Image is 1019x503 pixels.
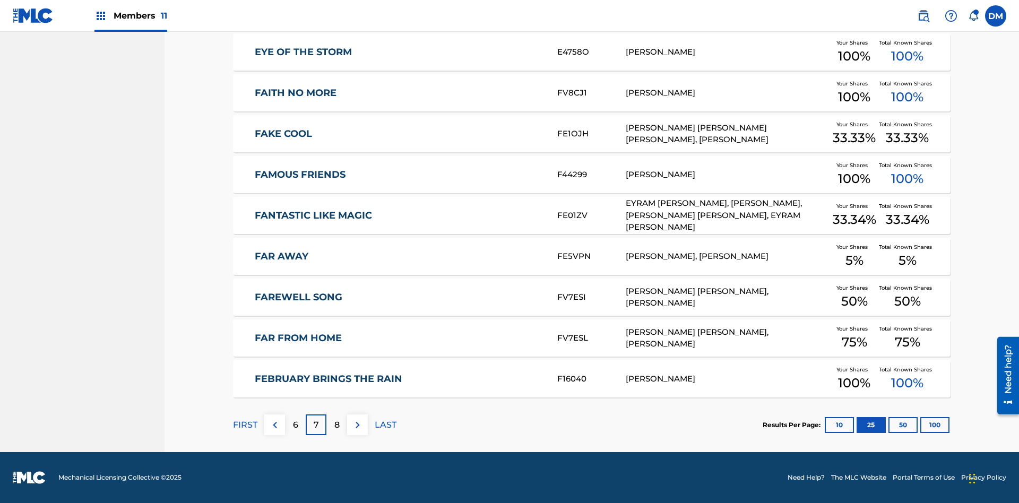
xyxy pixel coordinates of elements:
div: [PERSON_NAME] [626,46,830,58]
span: 11 [161,11,167,21]
span: 100 % [838,169,870,188]
a: Public Search [913,5,934,27]
span: 100 % [838,374,870,393]
button: 25 [857,417,886,433]
span: 5 % [845,251,863,270]
a: FAKE COOL [255,128,543,140]
div: E4758O [557,46,625,58]
span: Your Shares [836,325,872,333]
div: [PERSON_NAME] [PERSON_NAME], [PERSON_NAME] [626,326,830,350]
span: 100 % [891,88,923,107]
button: 100 [920,417,949,433]
div: Drag [969,463,975,495]
span: 33.33 % [886,128,929,148]
div: FV8CJ1 [557,87,625,99]
a: FAITH NO MORE [255,87,543,99]
div: F16040 [557,373,625,385]
span: 5 % [899,251,917,270]
span: Your Shares [836,80,872,88]
a: Need Help? [788,473,825,482]
a: EYE OF THE STORM [255,46,543,58]
span: Total Known Shares [879,325,936,333]
p: FIRST [233,419,257,431]
div: FV7ESI [557,291,625,303]
span: Total Known Shares [879,120,936,128]
div: [PERSON_NAME] [626,87,830,99]
span: Total Known Shares [879,80,936,88]
a: FAR AWAY [255,250,543,263]
span: Mechanical Licensing Collective © 2025 [58,473,182,482]
iframe: Chat Widget [966,452,1019,503]
span: 33.34 % [833,210,876,229]
div: [PERSON_NAME], [PERSON_NAME] [626,250,830,263]
span: 100 % [891,374,923,393]
button: 10 [825,417,854,433]
img: right [351,419,364,431]
img: help [945,10,957,22]
div: FV7ESL [557,332,625,344]
span: Total Known Shares [879,202,936,210]
p: 8 [334,419,340,431]
a: FAMOUS FRIENDS [255,169,543,181]
span: Total Known Shares [879,366,936,374]
span: Your Shares [836,366,872,374]
span: Total Known Shares [879,243,936,251]
span: Members [114,10,167,22]
a: FANTASTIC LIKE MAGIC [255,210,543,222]
div: [PERSON_NAME] [626,169,830,181]
img: search [917,10,930,22]
div: FE1OJH [557,128,625,140]
a: Portal Terms of Use [893,473,955,482]
a: FEBRUARY BRINGS THE RAIN [255,373,543,385]
span: 100 % [838,88,870,107]
span: 75 % [895,333,920,352]
span: Your Shares [836,39,872,47]
img: Top Rightsholders [94,10,107,22]
span: 33.34 % [886,210,929,229]
img: MLC Logo [13,8,54,23]
span: Total Known Shares [879,39,936,47]
a: FAREWELL SONG [255,291,543,303]
img: left [269,419,281,431]
div: FE5VPN [557,250,625,263]
span: Your Shares [836,202,872,210]
span: 50 % [841,292,868,311]
span: 75 % [842,333,867,352]
div: F44299 [557,169,625,181]
button: 50 [888,417,918,433]
iframe: Resource Center [989,333,1019,420]
span: Total Known Shares [879,161,936,169]
div: [PERSON_NAME] [PERSON_NAME], [PERSON_NAME] [626,285,830,309]
div: [PERSON_NAME] [626,373,830,385]
p: 6 [293,419,298,431]
div: User Menu [985,5,1006,27]
a: FAR FROM HOME [255,332,543,344]
span: Your Shares [836,243,872,251]
a: The MLC Website [831,473,886,482]
span: 100 % [891,47,923,66]
span: 50 % [894,292,921,311]
img: logo [13,471,46,484]
span: Your Shares [836,284,872,292]
p: LAST [375,419,396,431]
p: 7 [314,419,319,431]
a: Privacy Policy [961,473,1006,482]
div: [PERSON_NAME] [PERSON_NAME] [PERSON_NAME], [PERSON_NAME] [626,122,830,146]
div: EYRAM [PERSON_NAME], [PERSON_NAME], [PERSON_NAME] [PERSON_NAME], EYRAM [PERSON_NAME] [626,197,830,233]
span: Total Known Shares [879,284,936,292]
div: Notifications [968,11,979,21]
div: FE01ZV [557,210,625,222]
span: Your Shares [836,120,872,128]
p: Results Per Page: [763,420,823,430]
div: Help [940,5,962,27]
span: 33.33 % [833,128,876,148]
span: 100 % [838,47,870,66]
span: 100 % [891,169,923,188]
span: Your Shares [836,161,872,169]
